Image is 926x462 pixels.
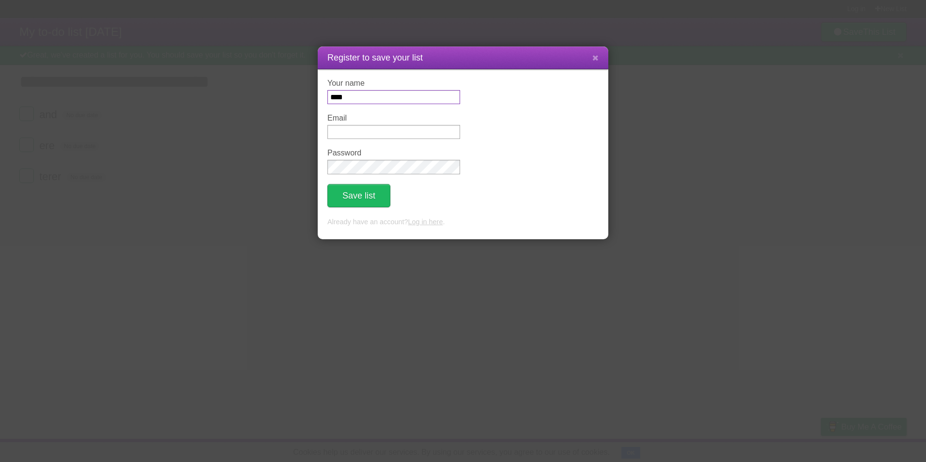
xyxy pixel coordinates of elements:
a: Log in here [408,218,443,226]
label: Password [327,149,460,157]
button: Save list [327,184,390,207]
p: Already have an account? . [327,217,599,228]
label: Your name [327,79,460,88]
h1: Register to save your list [327,51,599,64]
label: Email [327,114,460,123]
